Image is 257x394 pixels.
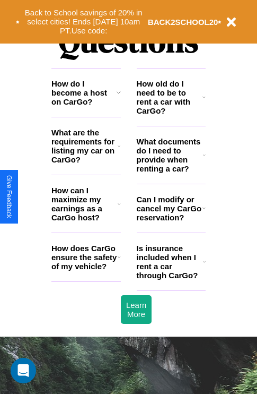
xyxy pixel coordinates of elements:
h3: Can I modify or cancel my CarGo reservation? [137,195,202,222]
button: Learn More [121,295,152,324]
h3: What are the requirements for listing my car on CarGo? [51,128,118,164]
h3: Is insurance included when I rent a car through CarGo? [137,244,203,280]
h3: What documents do I need to provide when renting a car? [137,137,203,173]
h3: How does CarGo ensure the safety of my vehicle? [51,244,118,271]
h3: How old do I need to be to rent a car with CarGo? [137,79,203,115]
h3: How do I become a host on CarGo? [51,79,117,106]
div: Give Feedback [5,175,13,218]
b: BACK2SCHOOL20 [148,18,218,27]
h3: How can I maximize my earnings as a CarGo host? [51,186,118,222]
button: Back to School savings of 20% in select cities! Ends [DATE] 10am PT.Use code: [20,5,148,38]
div: Open Intercom Messenger [11,358,36,383]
